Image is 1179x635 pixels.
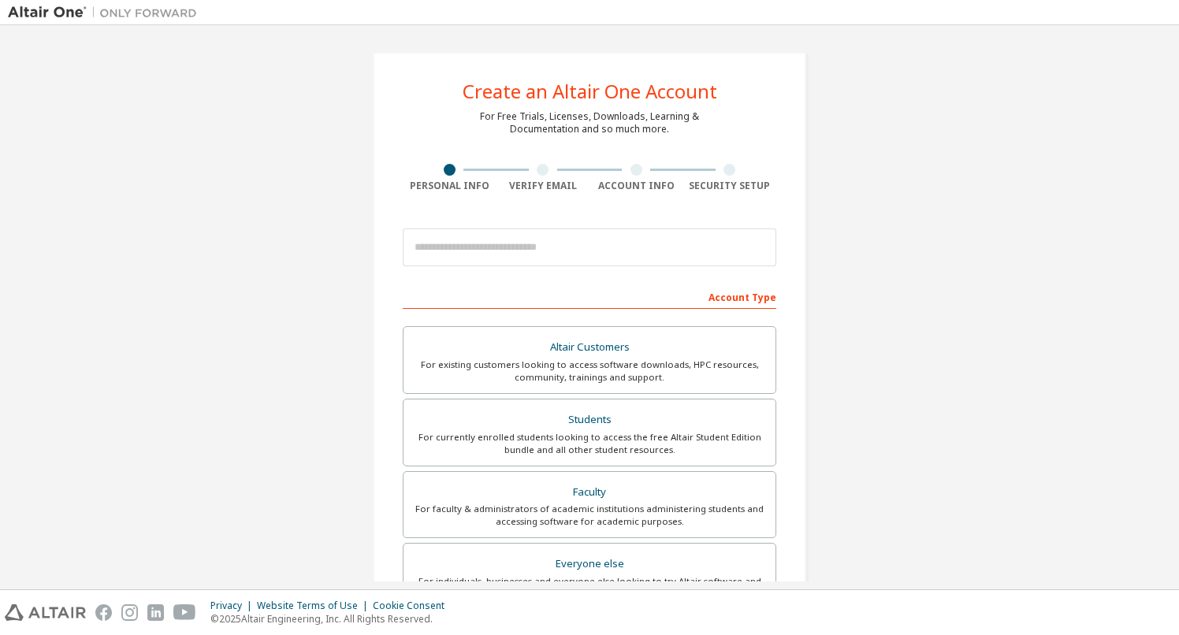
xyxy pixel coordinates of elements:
img: altair_logo.svg [5,604,86,621]
img: youtube.svg [173,604,196,621]
img: Altair One [8,5,205,20]
div: For Free Trials, Licenses, Downloads, Learning & Documentation and so much more. [480,110,699,136]
div: Privacy [210,600,257,612]
p: © 2025 Altair Engineering, Inc. All Rights Reserved. [210,612,454,626]
div: Verify Email [497,180,590,192]
img: instagram.svg [121,604,138,621]
div: For individuals, businesses and everyone else looking to try Altair software and explore our prod... [413,575,766,600]
img: linkedin.svg [147,604,164,621]
div: Students [413,409,766,431]
div: Create an Altair One Account [463,82,717,101]
img: facebook.svg [95,604,112,621]
div: Cookie Consent [373,600,454,612]
div: Faculty [413,481,766,503]
div: For existing customers looking to access software downloads, HPC resources, community, trainings ... [413,358,766,384]
div: Website Terms of Use [257,600,373,612]
div: Altair Customers [413,336,766,358]
div: Account Type [403,284,776,309]
div: Everyone else [413,553,766,575]
div: Account Info [589,180,683,192]
div: For faculty & administrators of academic institutions administering students and accessing softwa... [413,503,766,528]
div: For currently enrolled students looking to access the free Altair Student Edition bundle and all ... [413,431,766,456]
div: Personal Info [403,180,497,192]
div: Security Setup [683,180,777,192]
